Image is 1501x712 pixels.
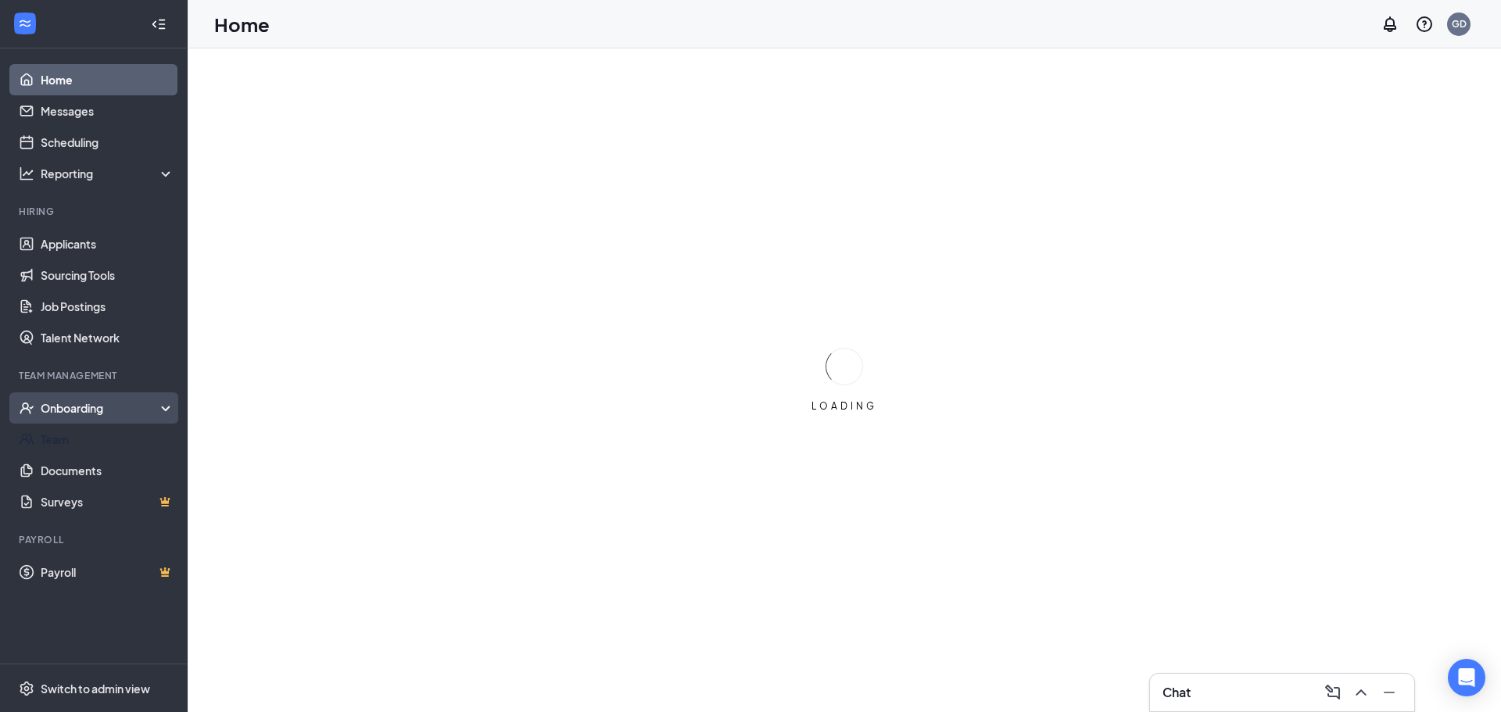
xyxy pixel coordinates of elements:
h1: Home [214,11,270,38]
a: SurveysCrown [41,486,174,517]
a: Talent Network [41,322,174,353]
div: Onboarding [41,400,161,416]
svg: Collapse [151,16,167,32]
svg: Settings [19,681,34,696]
div: GD [1452,17,1467,30]
a: Applicants [41,228,174,259]
a: Home [41,64,174,95]
a: Team [41,424,174,455]
a: Sourcing Tools [41,259,174,291]
button: Minimize [1377,680,1402,705]
div: Hiring [19,205,171,218]
div: Reporting [41,166,175,181]
a: Documents [41,455,174,486]
div: Payroll [19,533,171,546]
svg: WorkstreamLogo [17,16,33,31]
a: PayrollCrown [41,556,174,588]
div: LOADING [805,399,883,413]
a: Messages [41,95,174,127]
div: Open Intercom Messenger [1448,659,1485,696]
h3: Chat [1162,684,1191,701]
svg: QuestionInfo [1415,15,1434,34]
button: ComposeMessage [1320,680,1345,705]
svg: Minimize [1380,683,1399,702]
a: Job Postings [41,291,174,322]
svg: Analysis [19,166,34,181]
svg: ComposeMessage [1324,683,1342,702]
svg: UserCheck [19,400,34,416]
div: Switch to admin view [41,681,150,696]
button: ChevronUp [1349,680,1374,705]
svg: ChevronUp [1352,683,1370,702]
svg: Notifications [1381,15,1399,34]
div: Team Management [19,369,171,382]
a: Scheduling [41,127,174,158]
